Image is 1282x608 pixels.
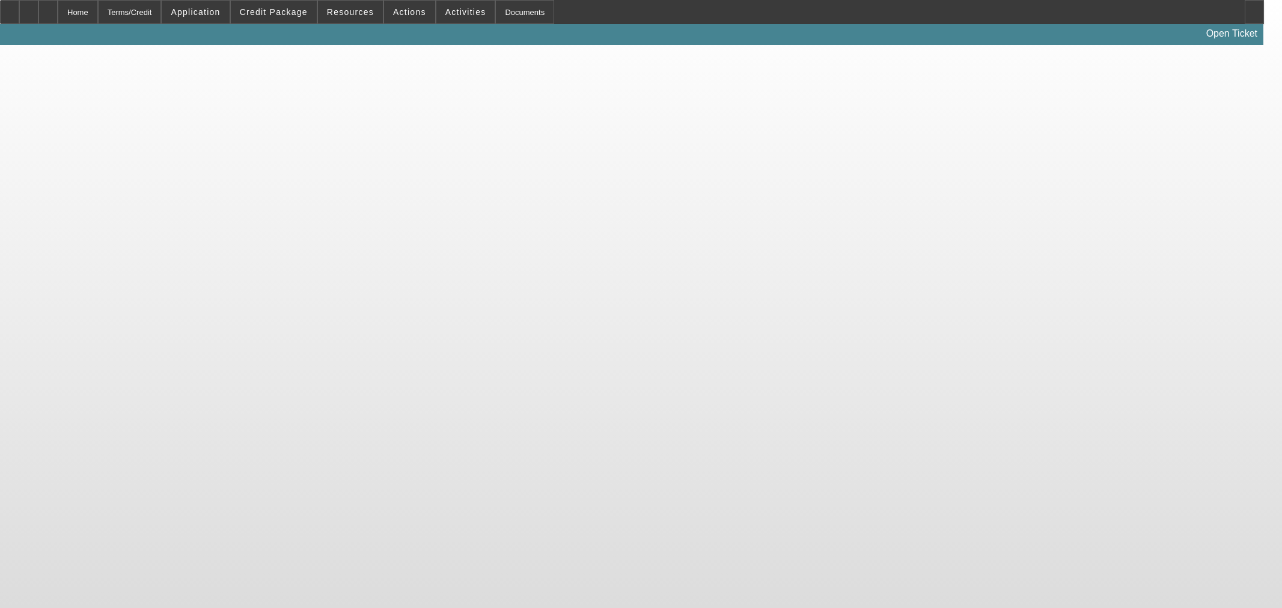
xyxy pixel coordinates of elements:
button: Actions [384,1,435,23]
span: Application [171,7,220,17]
button: Credit Package [231,1,317,23]
a: Open Ticket [1201,23,1262,44]
button: Activities [436,1,495,23]
span: Activities [445,7,486,17]
span: Actions [393,7,426,17]
span: Resources [327,7,374,17]
button: Application [162,1,229,23]
button: Resources [318,1,383,23]
span: Credit Package [240,7,308,17]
